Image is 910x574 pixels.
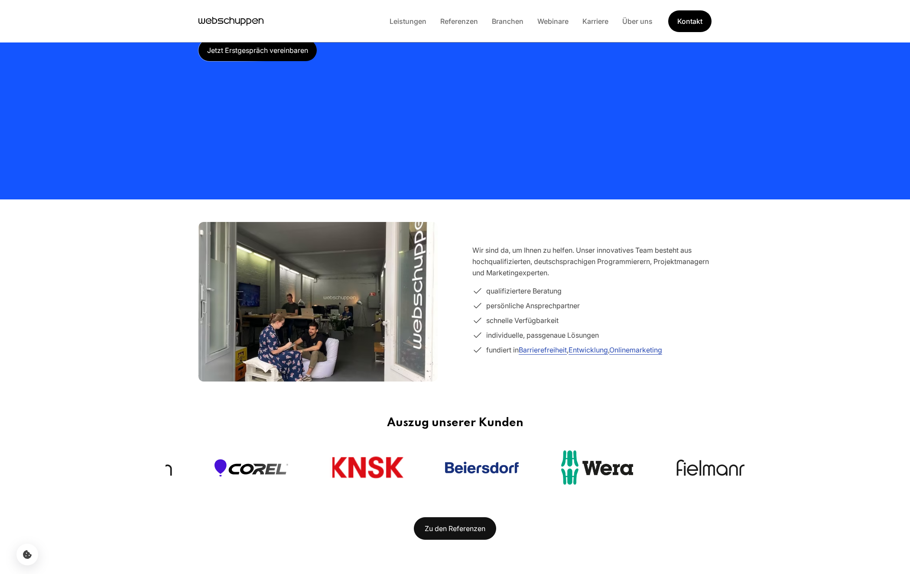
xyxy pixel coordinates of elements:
[472,245,712,278] p: Wir sind da, um Ihnen zu helfen. Unser innovatives Team besteht aus hochqualifizierten, deutschsp...
[560,449,634,486] img: Wera
[486,300,580,311] span: persönliche Ansprechpartner
[198,39,317,61] a: Jetzt Erstgespräch vereinbaren
[445,462,519,474] img: Beiersdorf
[214,459,288,476] a: Open the page of Corel in a new tab
[198,15,263,28] a: Hauptseite besuchen
[383,17,433,26] a: Leistungen
[676,458,749,477] a: Open the page of Fielmann in a new tab
[330,457,403,479] img: KNSK
[445,462,519,474] a: Open the page of Beiersdorf in a new tab
[575,17,615,26] a: Karriere
[414,517,496,540] a: Zu den Referenzen
[609,346,662,354] a: Onlinemarketing
[519,346,567,354] a: Barrierefreiheit
[330,457,403,479] a: Open the page of KNSK in a new tab
[569,346,608,354] a: Entwicklung
[486,315,559,326] span: schnelle Verfügbarkeit
[198,199,438,405] img: Team im webschuppen-Büro in Hamburg
[486,344,662,355] span: fundiert in , ,
[166,416,744,430] h3: Auszug unserer Kunden
[615,17,660,26] a: Über uns
[485,17,530,26] a: Branchen
[668,10,712,33] a: Get Started
[486,285,562,297] span: qualifiziertere Beratung
[676,458,749,477] img: Fielmann
[560,449,634,486] a: Open the page of Wera in a new tab
[214,459,288,476] img: Corel
[433,17,485,26] a: Referenzen
[16,544,38,565] button: Cookie-Einstellungen öffnen
[530,17,575,26] a: Webinare
[486,329,599,341] span: individuelle, passgenaue Lösungen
